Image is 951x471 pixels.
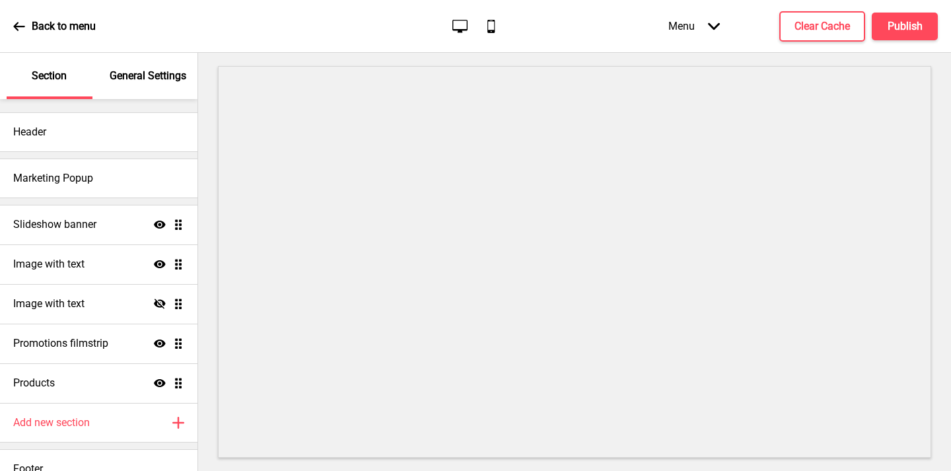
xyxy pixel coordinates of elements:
[13,336,108,351] h4: Promotions filmstrip
[13,171,93,186] h4: Marketing Popup
[779,11,865,42] button: Clear Cache
[872,13,938,40] button: Publish
[13,9,96,44] a: Back to menu
[794,19,850,34] h4: Clear Cache
[13,257,85,272] h4: Image with text
[888,19,923,34] h4: Publish
[13,376,55,390] h4: Products
[13,416,90,430] h4: Add new section
[13,297,85,311] h4: Image with text
[32,19,96,34] p: Back to menu
[110,69,186,83] p: General Settings
[13,217,96,232] h4: Slideshow banner
[655,7,733,46] div: Menu
[32,69,67,83] p: Section
[13,125,46,139] h4: Header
